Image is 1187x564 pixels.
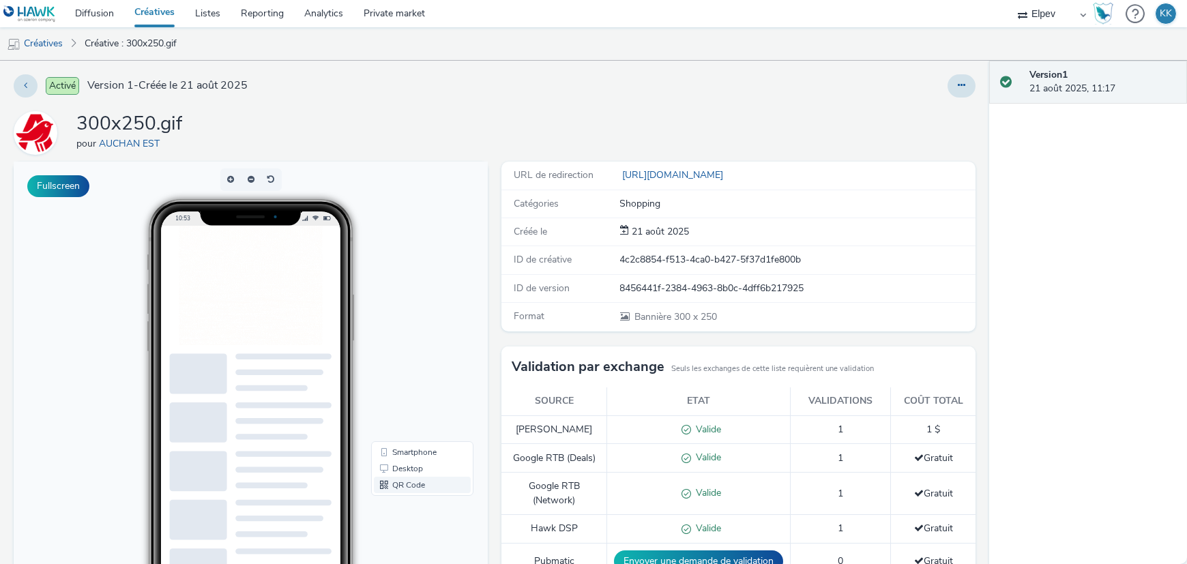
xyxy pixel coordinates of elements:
[14,126,63,139] a: AUCHAN EST
[76,111,182,137] h1: 300x250.gif
[501,444,607,473] td: Google RTB (Deals)
[78,27,184,60] a: Créative : 300x250.gif
[379,286,423,295] span: Smartphone
[914,487,953,500] span: Gratuit
[620,197,975,211] div: Shopping
[7,38,20,51] img: mobile
[634,310,718,323] span: 300 x 250
[926,423,940,436] span: 1 $
[838,451,843,464] span: 1
[914,522,953,535] span: Gratuit
[27,175,89,197] button: Fullscreen
[166,64,309,183] img: Advertisement preview
[791,387,891,415] th: Validations
[838,522,843,535] span: 1
[838,487,843,500] span: 1
[360,282,457,299] li: Smartphone
[630,225,690,239] div: Création 21 août 2025, 11:17
[512,357,664,377] h3: Validation par exchange
[514,197,559,210] span: Catégories
[691,486,721,499] span: Valide
[691,522,721,535] span: Valide
[514,253,572,266] span: ID de créative
[379,319,411,327] span: QR Code
[838,423,843,436] span: 1
[379,303,409,311] span: Desktop
[1029,68,1176,96] div: 21 août 2025, 11:17
[1093,3,1119,25] a: Hawk Academy
[891,387,976,415] th: Coût total
[1093,3,1113,25] img: Hawk Academy
[635,310,675,323] span: Bannière
[501,515,607,544] td: Hawk DSP
[514,225,547,238] span: Créée le
[630,225,690,238] span: 21 août 2025
[514,168,593,181] span: URL de redirection
[501,415,607,444] td: [PERSON_NAME]
[99,137,165,150] a: AUCHAN EST
[16,113,55,153] img: AUCHAN EST
[501,473,607,515] td: Google RTB (Network)
[76,137,99,150] span: pour
[87,78,248,93] span: Version 1 - Créée le 21 août 2025
[514,310,544,323] span: Format
[1160,3,1172,24] div: KK
[514,282,570,295] span: ID de version
[1029,68,1068,81] strong: Version 1
[914,451,953,464] span: Gratuit
[620,282,975,295] div: 8456441f-2384-4963-8b0c-4dff6b217925
[46,77,79,95] span: Activé
[162,53,177,60] span: 10:53
[607,387,791,415] th: Etat
[360,299,457,315] li: Desktop
[691,451,721,464] span: Valide
[691,423,721,436] span: Valide
[671,363,874,374] small: Seuls les exchanges de cette liste requièrent une validation
[620,253,975,267] div: 4c2c8854-f513-4ca0-b427-5f37d1fe800b
[620,168,729,181] a: [URL][DOMAIN_NAME]
[501,387,607,415] th: Source
[360,315,457,331] li: QR Code
[3,5,56,23] img: undefined Logo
